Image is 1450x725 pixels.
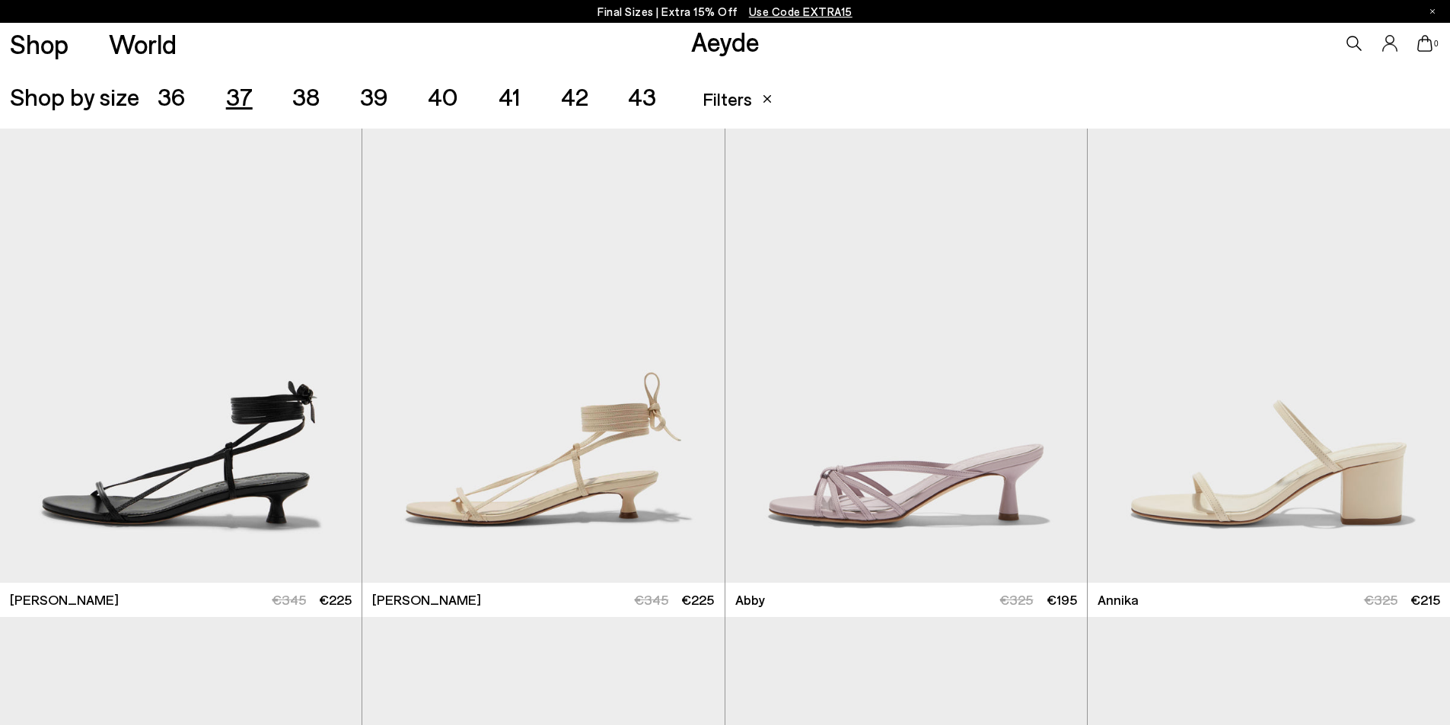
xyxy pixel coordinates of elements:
[362,583,724,617] a: [PERSON_NAME] €345 €225
[362,129,724,583] img: Paige Leather Kitten-Heel Sandals
[628,81,656,110] span: 43
[272,591,306,608] span: €345
[691,25,760,57] a: Aeyde
[1088,583,1450,617] a: Annika €325 €215
[735,590,765,609] span: Abby
[1088,129,1450,583] img: Annika Leather Sandals
[725,583,1087,617] a: Abby €325 €195
[634,591,668,608] span: €345
[226,81,253,110] span: 37
[1047,591,1077,608] span: €195
[10,30,69,57] a: Shop
[1364,591,1397,608] span: €325
[1098,590,1139,609] span: Annika
[10,84,139,108] span: Shop by size
[1417,35,1432,52] a: 0
[703,87,752,110] span: Filters
[561,81,588,110] span: 42
[292,81,320,110] span: 38
[158,81,186,110] span: 36
[10,590,119,609] span: [PERSON_NAME]
[1432,40,1440,48] span: 0
[749,5,852,18] span: Navigate to /collections/ss25-final-sizes
[360,81,388,110] span: 39
[681,591,714,608] span: €225
[999,591,1033,608] span: €325
[372,590,481,609] span: [PERSON_NAME]
[598,2,852,21] p: Final Sizes | Extra 15% Off
[109,30,177,57] a: World
[428,81,458,110] span: 40
[499,81,521,110] span: 41
[1410,591,1440,608] span: €215
[725,129,1087,583] img: Abby Leather Mules
[319,591,352,608] span: €225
